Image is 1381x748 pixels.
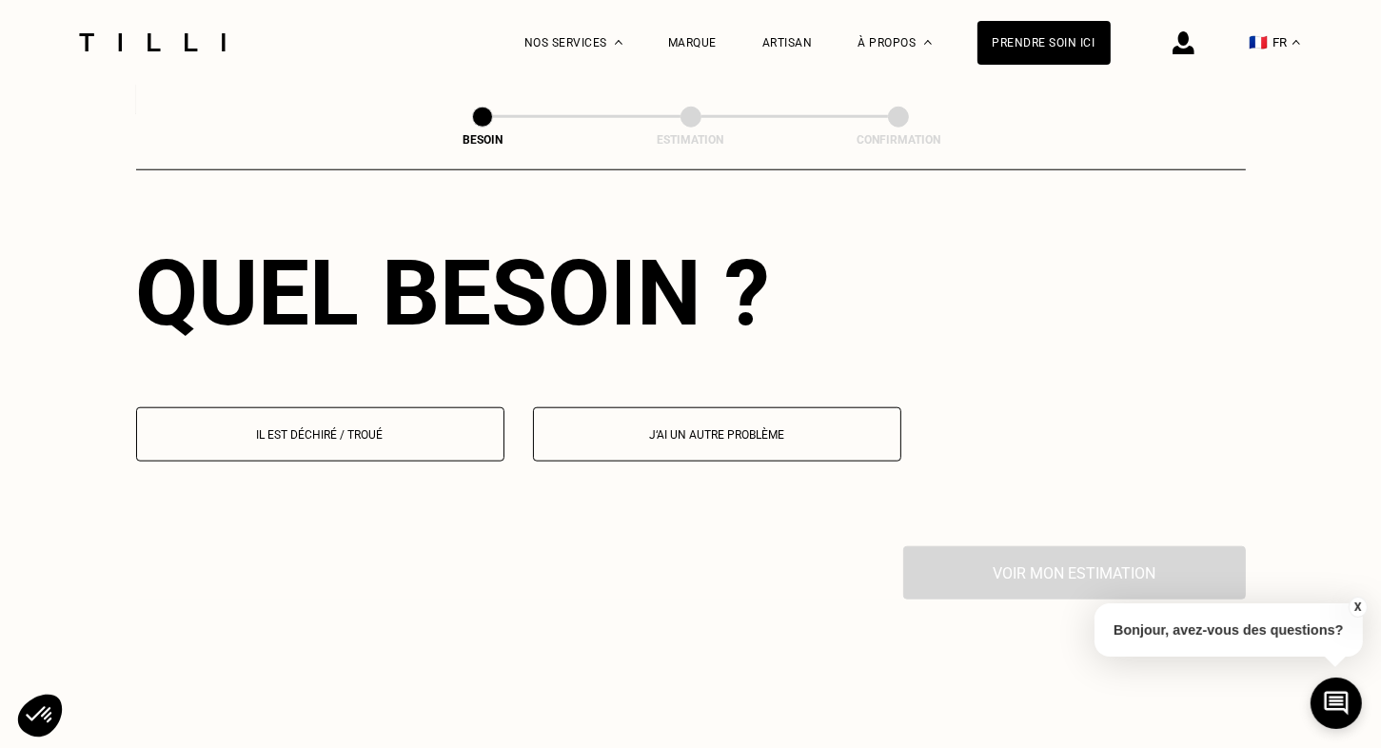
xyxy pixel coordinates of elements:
img: menu déroulant [1292,40,1300,45]
div: Estimation [596,133,786,147]
button: J‘ai un autre problème [533,407,901,462]
button: Il est déchiré / troué [136,407,504,462]
p: Il est déchiré / troué [147,428,494,442]
img: icône connexion [1173,31,1194,54]
div: Confirmation [803,133,994,147]
div: Quel besoin ? [136,240,1246,346]
p: Bonjour, avez-vous des questions? [1095,603,1363,657]
img: Logo du service de couturière Tilli [72,33,232,51]
a: Marque [668,36,717,49]
button: X [1348,597,1367,618]
img: Menu déroulant à propos [924,40,932,45]
p: J‘ai un autre problème [543,428,891,442]
a: Artisan [762,36,813,49]
div: Besoin [387,133,578,147]
a: Prendre soin ici [977,21,1111,65]
span: 🇫🇷 [1250,33,1269,51]
img: Menu déroulant [615,40,622,45]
